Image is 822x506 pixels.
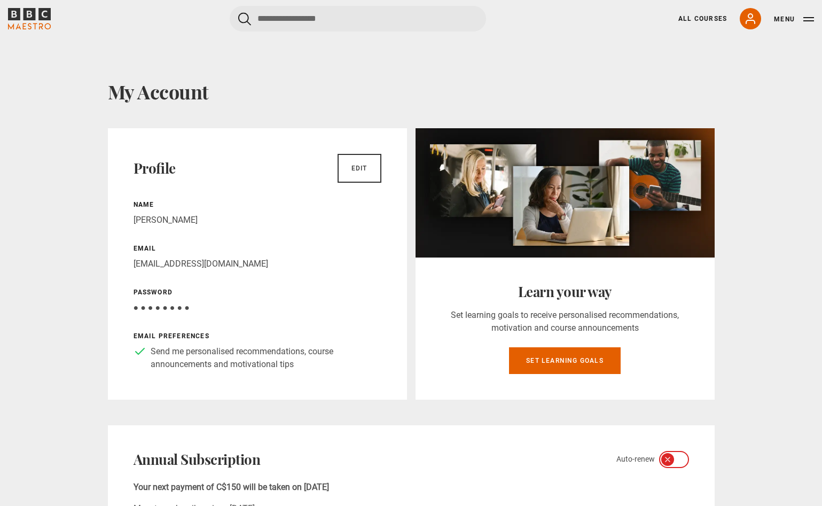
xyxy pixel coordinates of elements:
p: Password [134,287,381,297]
p: [EMAIL_ADDRESS][DOMAIN_NAME] [134,258,381,270]
span: Auto-renew [616,454,655,465]
svg: BBC Maestro [8,8,51,29]
button: Submit the search query [238,12,251,26]
h2: Profile [134,160,176,177]
p: Email [134,244,381,253]
p: Email preferences [134,331,381,341]
input: Search [230,6,486,32]
p: Name [134,200,381,209]
span: ● ● ● ● ● ● ● ● [134,302,190,313]
a: Edit [338,154,381,183]
p: Set learning goals to receive personalised recommendations, motivation and course announcements [441,309,689,334]
h1: My Account [108,80,715,103]
a: All Courses [678,14,727,24]
h2: Learn your way [441,283,689,300]
b: Your next payment of C$150 will be taken on [DATE] [134,482,329,492]
button: Toggle navigation [774,14,814,25]
h2: Annual Subscription [134,451,261,468]
a: Set learning goals [509,347,621,374]
p: [PERSON_NAME] [134,214,381,227]
p: Send me personalised recommendations, course announcements and motivational tips [151,345,381,371]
